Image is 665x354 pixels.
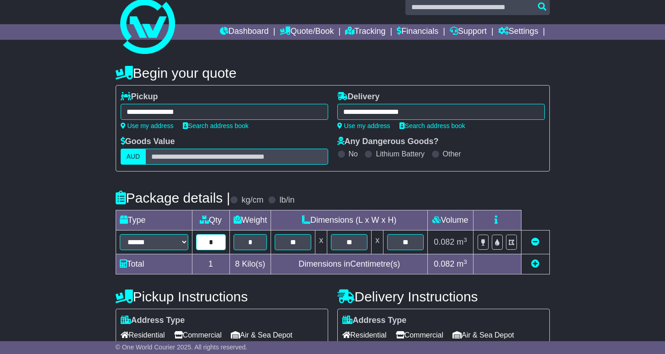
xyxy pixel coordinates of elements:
label: Goods Value [121,137,175,147]
td: 1 [192,254,229,274]
label: kg/cm [241,195,263,205]
label: Pickup [121,92,158,102]
td: Total [116,254,192,274]
h4: Pickup Instructions [116,289,328,304]
label: lb/in [279,195,294,205]
td: Type [116,210,192,231]
td: Qty [192,210,229,231]
td: Dimensions (L x W x H) [271,210,428,231]
label: AUD [121,149,146,165]
td: Volume [428,210,473,231]
label: No [349,150,358,158]
td: Kilo(s) [229,254,271,274]
a: Use my address [337,122,390,129]
td: Dimensions in Centimetre(s) [271,254,428,274]
td: x [315,231,327,254]
h4: Begin your quote [116,65,550,80]
label: Other [443,150,461,158]
span: Air & Sea Depot [452,328,514,342]
a: Use my address [121,122,174,129]
td: x [372,231,383,254]
sup: 3 [463,258,467,265]
h4: Package details | [116,190,230,205]
label: Address Type [342,316,407,326]
a: Search address book [183,122,249,129]
label: Delivery [337,92,380,102]
a: Add new item [531,259,539,268]
label: Lithium Battery [376,150,425,158]
span: © One World Courier 2025. All rights reserved. [116,343,248,351]
a: Dashboard [220,24,269,40]
a: Search address book [399,122,465,129]
a: Tracking [345,24,385,40]
span: 0.082 [434,237,454,247]
span: m [457,237,467,247]
span: 0.082 [434,259,454,268]
label: Address Type [121,316,185,326]
span: Residential [342,328,387,342]
a: Support [450,24,487,40]
label: Any Dangerous Goods? [337,137,439,147]
a: Settings [498,24,538,40]
span: Air & Sea Depot [231,328,293,342]
span: m [457,259,467,268]
td: Weight [229,210,271,231]
span: 8 [235,259,239,268]
h4: Delivery Instructions [337,289,550,304]
span: Commercial [174,328,222,342]
a: Financials [397,24,438,40]
sup: 3 [463,236,467,243]
span: Commercial [396,328,443,342]
span: Residential [121,328,165,342]
a: Quote/Book [280,24,334,40]
a: Remove this item [531,237,539,247]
